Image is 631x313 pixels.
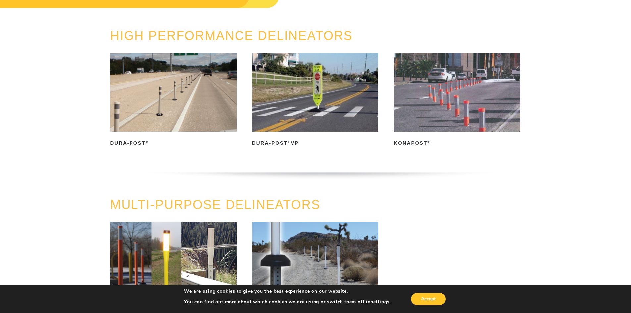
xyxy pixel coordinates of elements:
[110,29,352,43] a: HIGH PERFORMANCE DELINEATORS
[252,53,378,148] a: Dura-Post®VP
[184,299,391,305] p: You can find out more about which cookies we are using or switch them off in .
[288,140,291,144] sup: ®
[394,53,520,148] a: KonaPost®
[110,198,320,212] a: MULTI-PURPOSE DELINEATORS
[110,53,236,148] a: Dura-Post®
[371,299,390,305] button: settings
[252,138,378,148] h2: Dura-Post VP
[427,140,431,144] sup: ®
[146,140,149,144] sup: ®
[411,293,446,305] button: Accept
[394,138,520,148] h2: KonaPost
[110,138,236,148] h2: Dura-Post
[184,288,391,294] p: We are using cookies to give you the best experience on our website.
